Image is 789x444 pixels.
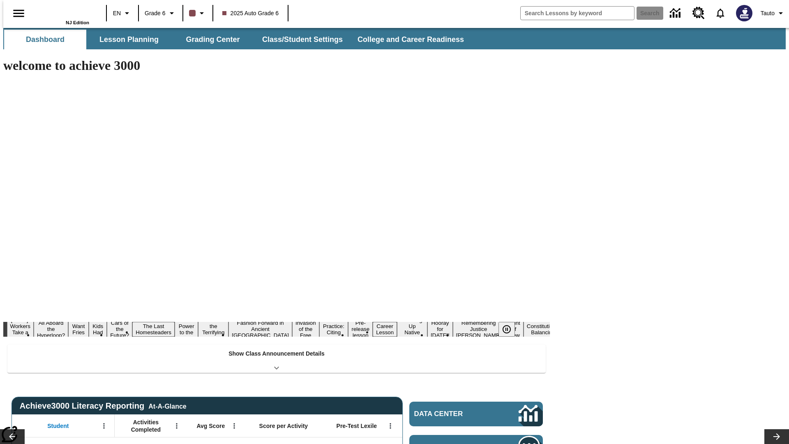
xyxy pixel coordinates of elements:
button: Slide 4 Dirty Jobs Kids Had To Do [89,310,107,349]
button: Open Menu [384,420,397,432]
a: Resource Center, Will open in new tab [687,2,710,24]
button: Slide 14 Cooking Up Native Traditions [397,316,427,343]
button: Slide 3 Do You Want Fries With That? [68,310,89,349]
span: Activities Completed [119,419,173,433]
span: 2025 Auto Grade 6 [222,9,279,18]
button: Slide 7 Solar Power to the People [175,316,198,343]
button: Profile/Settings [757,6,789,21]
button: Slide 9 Fashion Forward in Ancient Rome [228,319,292,340]
button: Open side menu [7,1,31,25]
button: Grade: Grade 6, Select a grade [141,6,180,21]
span: Grade 6 [145,9,166,18]
button: Slide 1 Labor Day: Workers Take a Stand [7,316,34,343]
button: Slide 11 Mixed Practice: Citing Evidence [319,316,348,343]
button: Class color is dark brown. Change class color [186,6,210,21]
div: Home [36,3,89,25]
span: Score per Activity [259,422,308,430]
p: Show Class Announcement Details [228,349,325,358]
h1: welcome to achieve 3000 [3,58,550,73]
button: Slide 12 Pre-release lesson [348,319,373,340]
button: Select a new avatar [731,2,757,24]
img: Avatar [736,5,752,21]
button: Lesson Planning [88,30,170,49]
button: Language: EN, Select a language [109,6,136,21]
button: Open Menu [171,420,183,432]
button: Slide 6 The Last Homesteaders [132,322,175,337]
button: College and Career Readiness [351,30,471,49]
span: Pre-Test Lexile [337,422,377,430]
button: Slide 18 The Constitution's Balancing Act [524,316,563,343]
span: Achieve3000 Literacy Reporting [20,401,187,411]
div: At-A-Glance [148,401,186,410]
a: Notifications [710,2,731,24]
input: search field [521,7,634,20]
button: Slide 2 All Aboard the Hyperloop? [34,319,68,340]
button: Class/Student Settings [256,30,349,49]
a: Data Center [665,2,687,25]
div: Pause [498,322,523,337]
span: EN [113,9,121,18]
button: Slide 16 Remembering Justice O'Connor [453,319,505,340]
button: Slide 10 The Invasion of the Free CD [292,312,319,346]
button: Slide 8 Attack of the Terrifying Tomatoes [198,316,228,343]
span: Student [47,422,69,430]
div: Show Class Announcement Details [7,345,546,373]
a: Home [36,4,89,20]
span: NJ Edition [66,20,89,25]
a: Data Center [409,402,543,426]
button: Slide 15 Hooray for Constitution Day! [427,319,453,340]
button: Slide 5 Cars of the Future? [107,319,132,340]
button: Open Menu [228,420,240,432]
button: Pause [498,322,515,337]
span: Avg Score [196,422,225,430]
button: Dashboard [4,30,86,49]
span: Data Center [414,410,491,418]
button: Slide 13 Career Lesson [373,322,397,337]
span: Tauto [761,9,775,18]
div: SubNavbar [3,28,786,49]
button: Lesson carousel, Next [764,429,789,444]
button: Grading Center [172,30,254,49]
div: SubNavbar [3,30,471,49]
button: Open Menu [98,420,110,432]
